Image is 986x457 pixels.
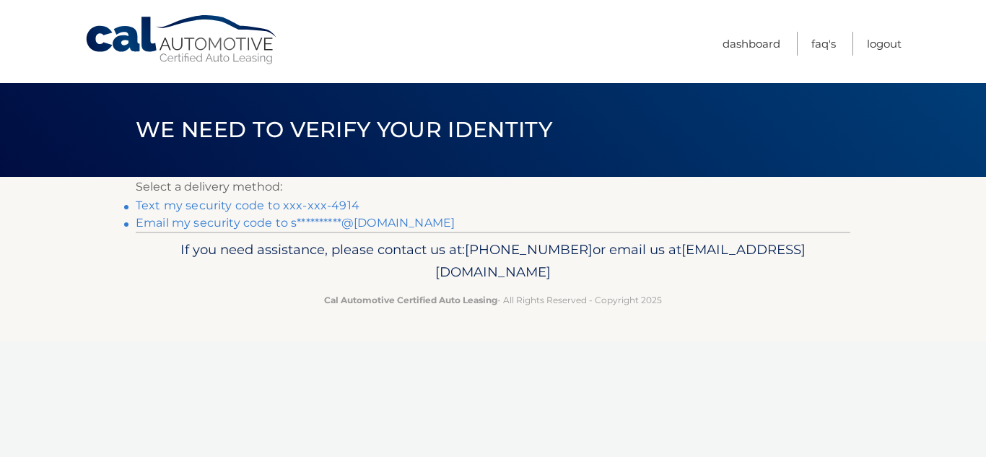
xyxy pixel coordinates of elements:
a: Logout [867,32,902,56]
span: [PHONE_NUMBER] [465,241,593,258]
a: Dashboard [723,32,780,56]
p: - All Rights Reserved - Copyright 2025 [145,292,841,308]
p: If you need assistance, please contact us at: or email us at [145,238,841,284]
p: Select a delivery method: [136,177,850,197]
a: Email my security code to s**********@[DOMAIN_NAME] [136,216,455,230]
span: We need to verify your identity [136,116,552,143]
a: FAQ's [811,32,836,56]
a: Cal Automotive [84,14,279,66]
strong: Cal Automotive Certified Auto Leasing [324,295,497,305]
a: Text my security code to xxx-xxx-4914 [136,199,359,212]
